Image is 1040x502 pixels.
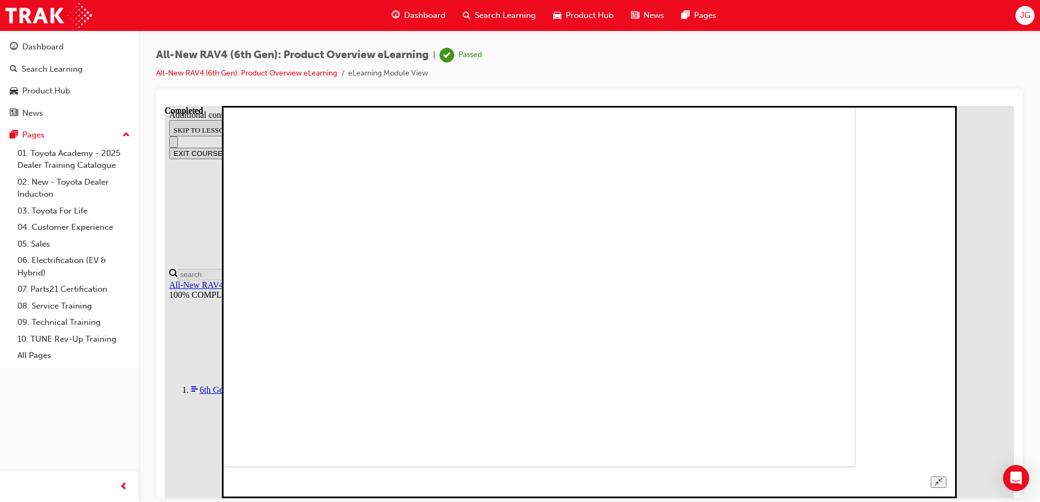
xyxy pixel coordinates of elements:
div: News [22,107,43,120]
a: 09. Technical Training [13,314,134,331]
a: News [4,103,134,123]
div: Pages [22,129,45,141]
span: car-icon [553,9,561,22]
span: pages-icon [682,9,690,22]
div: Passed [459,50,482,60]
span: up-icon [122,128,130,142]
a: pages-iconPages [673,4,725,27]
span: | [433,49,435,61]
a: 08. Service Training [13,298,134,315]
button: DashboardSearch LearningProduct HubNews [4,35,134,125]
span: prev-icon [120,480,128,494]
a: guage-iconDashboard [383,4,454,27]
a: 10. TUNE Rev-Up Training [13,331,134,348]
span: news-icon [631,9,639,22]
a: Product Hub [4,81,134,101]
div: Search Learning [22,63,83,76]
div: Dashboard [22,41,64,53]
a: 03. Toyota For Life [13,203,134,219]
span: Pages [694,9,716,22]
li: eLearning Module View [348,67,428,80]
a: search-iconSearch Learning [454,4,544,27]
span: pages-icon [10,130,18,140]
button: Unzoom image [766,371,782,382]
a: car-iconProduct Hub [544,4,622,27]
a: 04. Customer Experience [13,219,134,236]
img: Trak [5,3,92,28]
span: Search Learning [475,9,536,22]
div: Open Intercom Messenger [1003,465,1029,491]
a: 02. New - Toyota Dealer Induction [13,174,134,203]
span: JG [1020,9,1030,22]
span: News [643,9,664,22]
button: Pages [4,125,134,145]
button: JG [1016,6,1035,25]
a: Search Learning [4,59,134,79]
a: Dashboard [4,37,134,57]
a: 07. Parts21 Certification [13,281,134,298]
span: learningRecordVerb_PASS-icon [439,48,454,62]
span: search-icon [463,9,471,22]
span: Product Hub [566,9,614,22]
div: Product Hub [22,85,70,97]
span: car-icon [10,86,18,96]
a: 06. Electrification (EV & Hybrid) [13,252,134,281]
span: Dashboard [404,9,445,22]
a: 01. Toyota Academy - 2025 Dealer Training Catalogue [13,145,134,174]
span: search-icon [10,65,17,74]
a: 05. Sales [13,236,134,253]
span: guage-icon [10,42,18,52]
span: guage-icon [392,9,400,22]
a: All-New RAV4 (6th Gen): Product Overview eLearning [156,68,337,78]
a: All Pages [13,347,134,364]
a: news-iconNews [622,4,673,27]
span: All-New RAV4 (6th Gen): Product Overview eLearning [156,49,429,61]
span: news-icon [10,109,18,118]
